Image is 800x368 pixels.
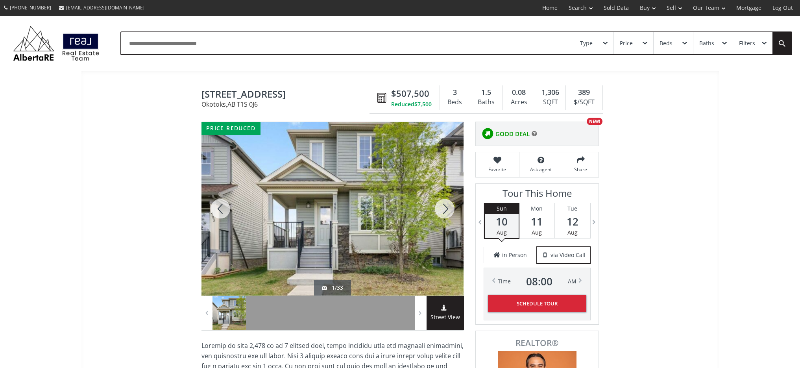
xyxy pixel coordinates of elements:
div: 481 Cimarron Boulevard Okotoks, AB T1S 0J6 - Photo 1 of 33 [201,122,464,296]
span: 481 Cimarron Boulevard [201,89,373,101]
div: Sun [485,203,519,214]
div: NEW! [587,118,602,125]
div: 1/33 [322,284,343,292]
div: $/SQFT [570,96,598,108]
span: $7,500 [414,100,432,108]
div: 0.08 [507,87,531,98]
span: $507,500 [391,87,429,100]
div: price reduced [201,122,261,135]
div: Beds [444,96,466,108]
span: 1,306 [541,87,559,98]
span: Aug [532,229,542,236]
span: Okotoks , AB T1S 0J6 [201,101,373,107]
div: Tue [555,203,590,214]
span: 08 : 00 [526,276,552,287]
span: via Video Call [551,251,586,259]
span: 11 [519,216,554,227]
span: Aug [567,229,578,236]
div: 389 [570,87,598,98]
div: 3 [444,87,466,98]
span: Share [567,166,595,173]
div: SQFT [539,96,562,108]
span: Aug [497,229,507,236]
div: Filters [739,41,755,46]
span: Ask agent [523,166,559,173]
div: Price [620,41,633,46]
span: Street View [427,313,464,322]
span: in Person [502,251,527,259]
div: Reduced [391,100,432,108]
span: 12 [555,216,590,227]
div: Baths [699,41,714,46]
span: [PHONE_NUMBER] [10,4,51,11]
span: REALTOR® [484,339,590,347]
div: 1.5 [474,87,499,98]
span: Favorite [480,166,515,173]
button: Schedule Tour [488,295,586,312]
div: Baths [474,96,499,108]
div: Time AM [498,276,576,287]
div: Beds [660,41,673,46]
span: [EMAIL_ADDRESS][DOMAIN_NAME] [66,4,144,11]
span: GOOD DEAL [495,130,530,138]
div: Mon [519,203,554,214]
span: 10 [485,216,519,227]
div: Acres [507,96,531,108]
div: Type [580,41,593,46]
a: [EMAIL_ADDRESS][DOMAIN_NAME] [55,0,148,15]
img: rating icon [480,126,495,142]
h3: Tour This Home [484,188,591,203]
img: Logo [9,24,103,63]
